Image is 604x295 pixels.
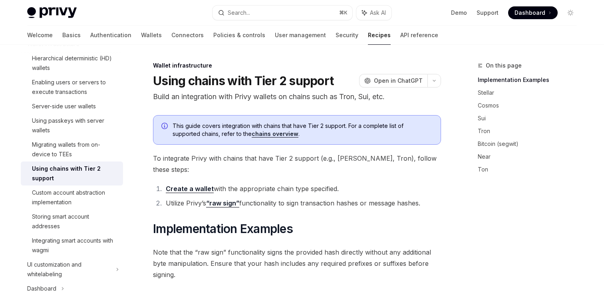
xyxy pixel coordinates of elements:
[153,62,441,70] div: Wallet infrastructure
[21,161,123,185] a: Using chains with Tier 2 support
[32,116,118,135] div: Using passkeys with server wallets
[32,78,118,97] div: Enabling users or servers to execute transactions
[339,10,348,16] span: ⌘ K
[478,99,583,112] a: Cosmos
[171,26,204,45] a: Connectors
[62,26,81,45] a: Basics
[478,125,583,138] a: Tron
[153,247,441,280] span: Note that the “raw sign” functionality signs the provided hash directly without any additional by...
[451,9,467,17] a: Demo
[27,260,111,279] div: UI customization and whitelabeling
[32,54,118,73] div: Hierarchical deterministic (HD) wallets
[32,236,118,255] div: Integrating smart accounts with wagmi
[163,183,441,194] li: with the appropriate chain type specified.
[153,153,441,175] span: To integrate Privy with chains that have Tier 2 support (e.g., [PERSON_NAME], Tron), follow these...
[374,77,423,85] span: Open in ChatGPT
[153,221,293,236] span: Implementation Examples
[32,212,118,231] div: Storing smart account addresses
[21,75,123,99] a: Enabling users or servers to execute transactions
[21,114,123,138] a: Using passkeys with server wallets
[359,74,427,88] button: Open in ChatGPT
[213,26,265,45] a: Policies & controls
[32,164,118,183] div: Using chains with Tier 2 support
[21,51,123,75] a: Hierarchical deterministic (HD) wallets
[21,99,123,114] a: Server-side user wallets
[32,188,118,207] div: Custom account abstraction implementation
[478,138,583,150] a: Bitcoin (segwit)
[478,112,583,125] a: Sui
[163,197,441,209] li: Utilize Privy’s functionality to sign transaction hashes or message hashes.
[478,74,583,86] a: Implementation Examples
[153,91,441,102] p: Build an integration with Privy wallets on chains such as Tron, Sui, etc.
[21,233,123,257] a: Integrating smart accounts with wagmi
[32,102,96,111] div: Server-side user wallets
[213,6,352,20] button: Search...⌘K
[27,7,77,18] img: light logo
[228,8,250,18] div: Search...
[486,61,522,70] span: On this page
[336,26,358,45] a: Security
[368,26,391,45] a: Recipes
[477,9,499,17] a: Support
[400,26,438,45] a: API reference
[275,26,326,45] a: User management
[90,26,131,45] a: Authentication
[153,74,334,88] h1: Using chains with Tier 2 support
[515,9,545,17] span: Dashboard
[27,26,53,45] a: Welcome
[478,86,583,99] a: Stellar
[173,122,433,138] span: This guide covers integration with chains that have Tier 2 support. For a complete list of suppor...
[27,284,56,293] div: Dashboard
[206,199,239,207] a: “raw sign”
[252,130,298,138] a: chains overview
[21,185,123,209] a: Custom account abstraction implementation
[370,9,386,17] span: Ask AI
[141,26,162,45] a: Wallets
[478,150,583,163] a: Near
[356,6,391,20] button: Ask AI
[161,123,169,131] svg: Info
[32,140,118,159] div: Migrating wallets from on-device to TEEs
[508,6,558,19] a: Dashboard
[478,163,583,176] a: Ton
[21,209,123,233] a: Storing smart account addresses
[21,138,123,161] a: Migrating wallets from on-device to TEEs
[166,185,214,193] a: Create a wallet
[564,6,577,19] button: Toggle dark mode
